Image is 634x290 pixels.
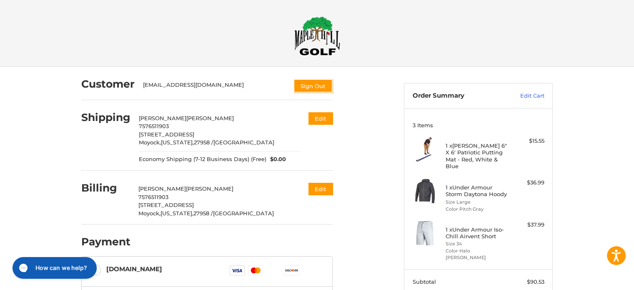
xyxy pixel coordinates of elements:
span: [STREET_ADDRESS] [138,202,194,208]
div: [DOMAIN_NAME] [106,262,162,276]
h2: Payment [81,235,130,248]
h3: Order Summary [413,92,502,100]
button: Edit [308,112,333,124]
span: 27958 / [194,139,213,146]
div: [EMAIL_ADDRESS][DOMAIN_NAME] [143,81,286,93]
span: [PERSON_NAME] [139,115,186,121]
h3: 3 Items [413,122,544,129]
span: [GEOGRAPHIC_DATA] [213,139,274,146]
span: [GEOGRAPHIC_DATA] [213,210,274,217]
span: $0.00 [266,155,286,164]
li: Size Large [446,199,509,206]
span: 7576511903 [139,123,169,129]
iframe: Gorgias live chat messenger [8,254,99,282]
h2: Shipping [81,111,130,124]
li: Color Halo [PERSON_NAME] [446,247,509,261]
span: [US_STATE], [160,210,193,217]
h4: 1 x [PERSON_NAME] 6" X 6' Patriotic Putting Mat - Red, White & Blue [446,142,509,169]
span: [STREET_ADDRESS] [139,131,194,138]
h2: Billing [81,182,130,194]
span: 7576511903 [138,194,168,200]
span: 27958 / [193,210,213,217]
span: [US_STATE], [161,139,194,146]
span: Moyock, [139,139,161,146]
a: Edit Cart [502,92,544,100]
li: Color Pitch Gray [446,206,509,213]
div: $15.55 [511,137,544,145]
span: $90.53 [527,278,544,285]
h4: 1 x Under Armour Iso-Chill Airvent Short [446,226,509,240]
img: Maple Hill Golf [294,16,340,55]
span: [PERSON_NAME] [138,185,186,192]
span: Subtotal [413,278,436,285]
h2: Customer [81,78,135,91]
iframe: Google Customer Reviews [565,267,634,290]
div: $36.99 [511,179,544,187]
span: Moyock, [138,210,160,217]
span: Economy Shipping (7-12 Business Days) (Free) [139,155,266,164]
button: Sign Out [293,79,333,93]
div: $37.99 [511,221,544,229]
li: Size 34 [446,240,509,247]
span: [PERSON_NAME] [186,185,233,192]
span: [PERSON_NAME] [186,115,234,121]
button: Edit [308,183,333,195]
h4: 1 x Under Armour Storm Daytona Hoody [446,184,509,198]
